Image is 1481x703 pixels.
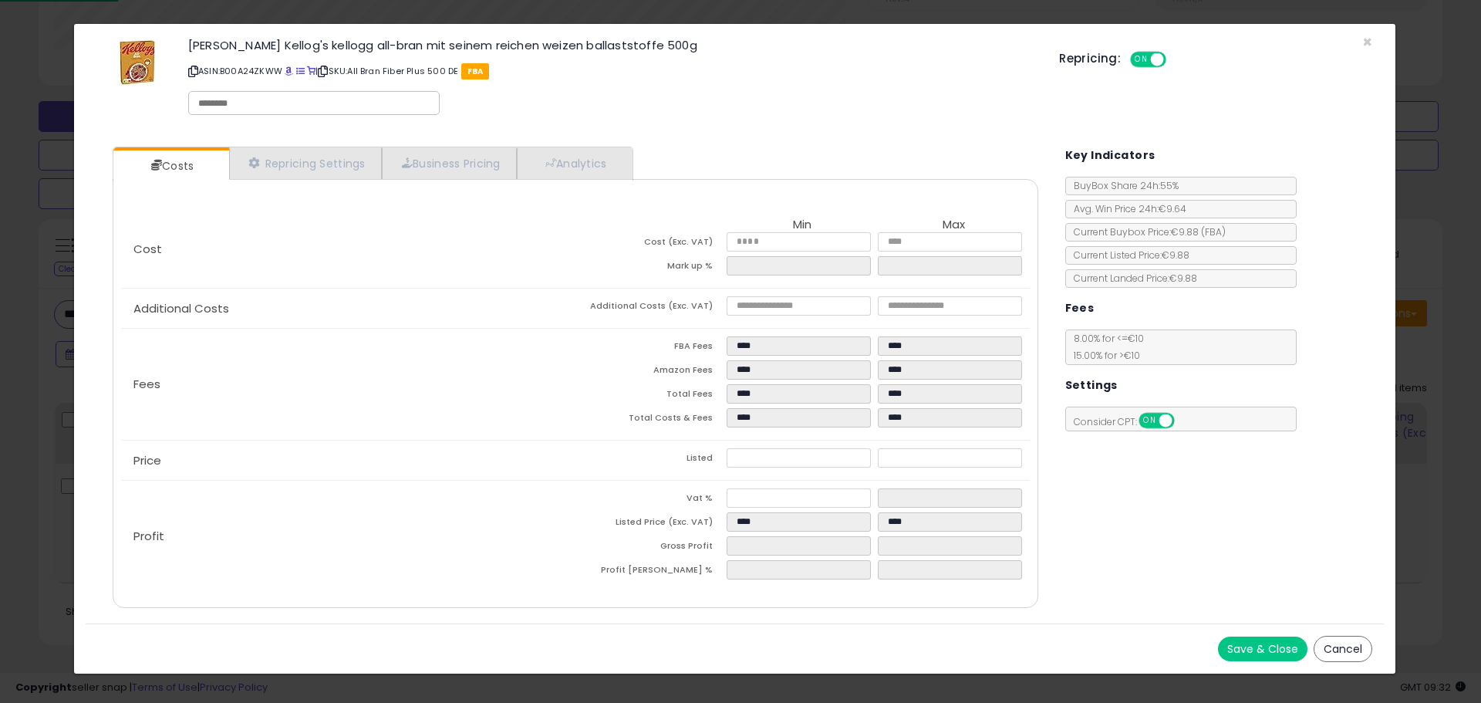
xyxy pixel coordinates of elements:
[727,218,878,232] th: Min
[1171,225,1226,238] span: €9.88
[575,408,727,432] td: Total Costs & Fees
[575,512,727,536] td: Listed Price (Exc. VAT)
[1172,414,1196,428] span: OFF
[878,218,1029,232] th: Max
[1362,31,1372,53] span: ×
[575,384,727,408] td: Total Fees
[575,336,727,360] td: FBA Fees
[575,536,727,560] td: Gross Profit
[229,147,382,179] a: Repricing Settings
[121,530,575,542] p: Profit
[575,256,727,280] td: Mark up %
[296,65,305,77] a: All offer listings
[1066,332,1144,362] span: 8.00 % for <= €10
[1066,349,1140,362] span: 15.00 % for > €10
[1066,225,1226,238] span: Current Buybox Price:
[307,65,315,77] a: Your listing only
[188,59,1036,83] p: ASIN: B00A24ZKWW | SKU: All Bran Fiber Plus 500 DE
[113,150,228,181] a: Costs
[575,448,727,472] td: Listed
[575,232,727,256] td: Cost (Exc. VAT)
[114,39,160,86] img: 51XG5lMfkoL._SL60_.jpg
[285,65,293,77] a: BuyBox page
[1066,202,1186,215] span: Avg. Win Price 24h: €9.64
[461,63,490,79] span: FBA
[1140,414,1159,428] span: ON
[575,360,727,384] td: Amazon Fees
[1201,225,1226,238] span: ( FBA )
[1164,53,1189,66] span: OFF
[382,147,517,179] a: Business Pricing
[575,296,727,320] td: Additional Costs (Exc. VAT)
[121,378,575,390] p: Fees
[1066,415,1195,428] span: Consider CPT:
[1132,53,1151,66] span: ON
[1065,146,1155,165] h5: Key Indicators
[1066,272,1197,285] span: Current Landed Price: €9.88
[1314,636,1372,662] button: Cancel
[121,243,575,255] p: Cost
[121,455,575,467] p: Price
[1065,376,1118,395] h5: Settings
[1218,637,1307,661] button: Save & Close
[121,302,575,315] p: Additional Costs
[1059,52,1121,65] h5: Repricing:
[1065,299,1095,318] h5: Fees
[188,39,1036,51] h3: [PERSON_NAME] Kellog's kellogg all-bran mit seinem reichen weizen ballaststoffe 500g
[1066,179,1179,192] span: BuyBox Share 24h: 55%
[575,488,727,512] td: Vat %
[575,560,727,584] td: Profit [PERSON_NAME] %
[517,147,631,179] a: Analytics
[1066,248,1189,262] span: Current Listed Price: €9.88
